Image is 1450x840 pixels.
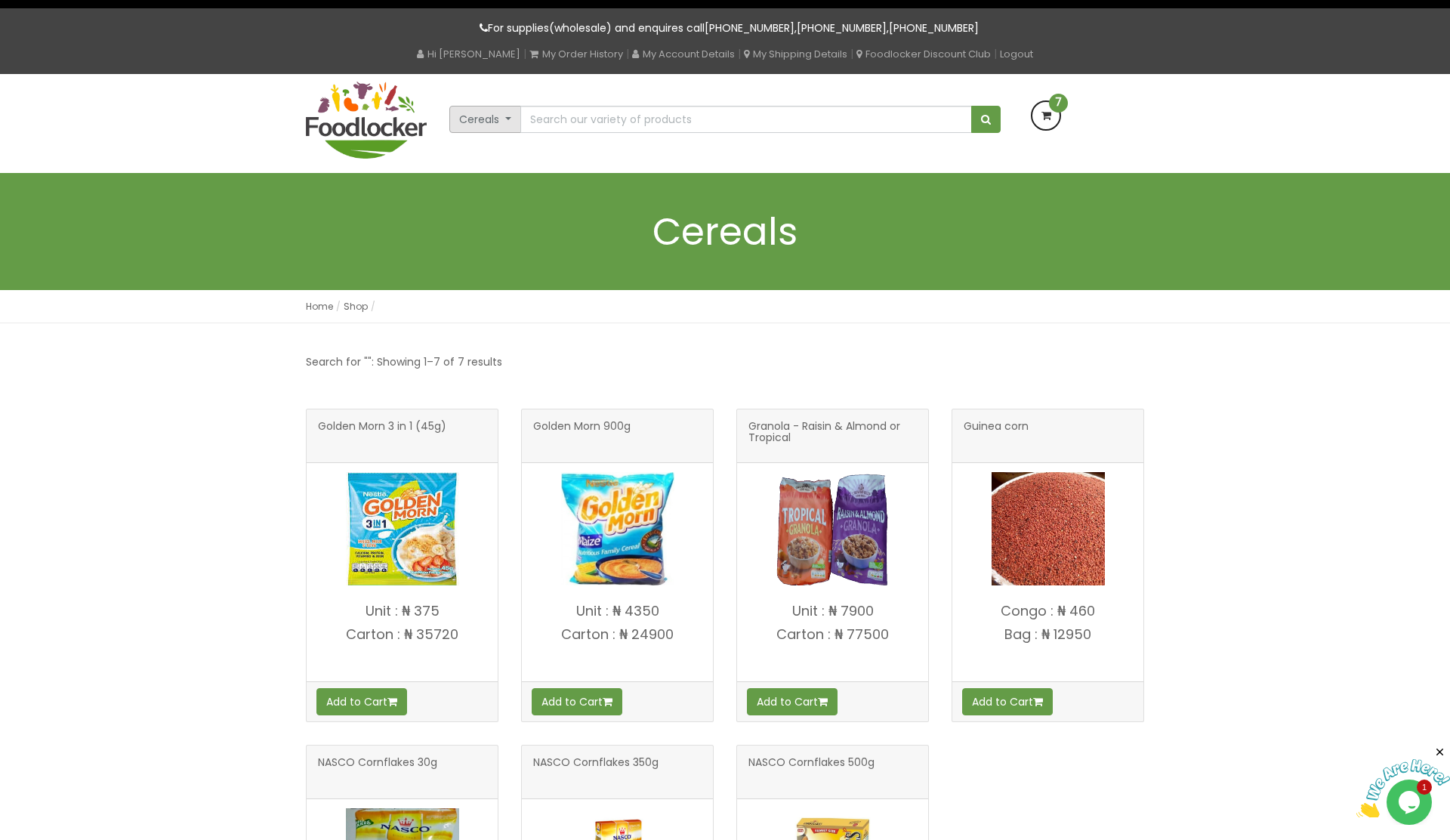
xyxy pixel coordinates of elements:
span: NASCO Cornflakes 350g [533,757,659,787]
p: Unit : ₦ 375 [307,604,498,619]
span: Guinea corn [964,421,1029,451]
p: Carton : ₦ 35720 [307,627,498,642]
a: Foodlocker Discount Club [856,47,991,61]
p: Carton : ₦ 77500 [737,627,928,642]
span: Golden Morn 3 in 1 (45g) [318,421,446,451]
a: Hi [PERSON_NAME] [417,47,520,61]
button: Add to Cart [747,688,838,715]
p: Carton : ₦ 24900 [522,627,713,642]
p: For supplies(wholesale) and enquires call , , [306,20,1144,37]
h1: Cereals [306,211,1144,252]
i: Add to cart [1033,696,1043,707]
span: | [850,46,853,61]
p: Search for "": Showing 1–7 of 7 results [306,354,502,371]
img: Guinea corn [992,472,1105,585]
span: | [994,46,997,61]
a: Logout [1000,47,1033,61]
p: Bag : ₦ 12950 [952,627,1143,642]
i: Add to cart [818,696,828,707]
img: FoodLocker [306,82,427,159]
img: Golden Morn 3 in 1 (45g) [346,472,459,585]
a: Shop [344,300,368,313]
button: Add to Cart [532,688,622,715]
iframe: chat widget [1356,746,1450,817]
img: Granola - Raisin & Almond or Tropical [776,472,890,585]
img: Golden Morn 900g [561,472,674,585]
button: Cereals [449,106,521,133]
a: My Order History [529,47,623,61]
span: NASCO Cornflakes 30g [318,757,437,787]
i: Add to cart [387,696,397,707]
a: Home [306,300,333,313]
button: Add to Cart [962,688,1053,715]
input: Search our variety of products [520,106,972,133]
a: [PHONE_NUMBER] [705,20,794,36]
span: Golden Morn 900g [533,421,631,451]
p: Unit : ₦ 7900 [737,604,928,619]
i: Add to cart [603,696,612,707]
a: [PHONE_NUMBER] [889,20,979,36]
p: Unit : ₦ 4350 [522,604,713,619]
a: My Shipping Details [744,47,847,61]
button: Add to Cart [316,688,407,715]
p: Congo : ₦ 460 [952,604,1143,619]
a: [PHONE_NUMBER] [797,20,887,36]
span: NASCO Cornflakes 500g [748,757,875,787]
span: Granola - Raisin & Almond or Tropical [748,421,917,451]
a: My Account Details [632,47,735,61]
span: | [738,46,741,61]
span: | [626,46,629,61]
span: | [523,46,526,61]
span: 7 [1049,94,1068,113]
